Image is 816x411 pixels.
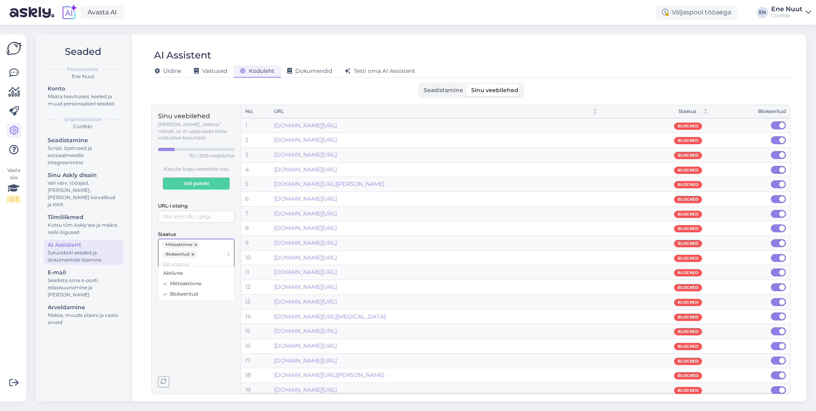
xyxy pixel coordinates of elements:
span: 17 [245,357,250,364]
div: Kutsu tiim Askly'sse ja määra neile õigused [48,222,120,236]
span: Blokeeritud [170,290,198,298]
div: No. [245,108,266,115]
p: 110 / 500 veebilehte [189,153,234,159]
a: [DOMAIN_NAME][URL] [274,254,337,261]
span: 9 [245,239,249,246]
span: Blocked [678,314,699,320]
a: [DOMAIN_NAME][URL][PERSON_NAME] [274,180,384,187]
span: Blocked [678,387,699,394]
div: Maksa, muuda plaani ja vaata arveid [48,312,120,326]
span: 7 [245,210,248,217]
div: Vali värv, tööajad, [PERSON_NAME], [PERSON_NAME] kiirvalikud ja KKK [48,179,120,208]
span: Blocked [678,328,699,335]
span: Blocked [678,123,699,129]
span: Blocked [678,240,699,247]
input: Otsi lehti URL-i järgi... [158,211,234,223]
span: 15 [245,327,250,334]
span: 2 [245,136,248,143]
span: Vali pakett [184,178,209,189]
div: Ene Nuut [42,73,123,80]
div: URL [274,108,586,115]
div: AI Assistent [154,48,211,63]
a: E-mailSeadista oma e-posti edasisuunamine ja [PERSON_NAME] [44,267,123,300]
a: [DOMAIN_NAME][URL][PERSON_NAME] [274,371,384,379]
span: Testi oma AI Assistent [345,67,415,75]
a: [DOMAIN_NAME][URL] [274,357,337,364]
a: Sinu Askly disainVali värv, tööajad, [PERSON_NAME], [PERSON_NAME] kiirvalikud ja KKK [44,170,123,210]
div: Arveldamine [48,303,120,312]
span: 5 [245,180,248,187]
div: Not sorted [592,109,598,114]
span: Blocked [678,137,699,144]
button: Reload pages [158,376,169,387]
div: Staatus [606,108,697,115]
a: [DOMAIN_NAME][URL] [274,283,337,290]
a: [DOMAIN_NAME][URL] [274,151,337,158]
div: Blokeeritud [758,108,786,115]
span: Blocked [678,196,699,203]
a: [DOMAIN_NAME][URL] [274,195,337,202]
span: 16 [245,342,251,349]
div: Confido [42,123,123,130]
span: 18 [245,371,251,379]
span: Blocked [678,152,699,159]
div: Vaata siia [6,167,21,203]
th: StaatusNot sorted [602,105,713,118]
span: Blocked [678,167,699,173]
a: [DOMAIN_NAME][URL] [274,342,337,349]
span: 3 [245,151,248,158]
span: 12 [245,283,250,290]
span: 19 [245,386,251,393]
span: Blocked [678,284,699,291]
a: [DOMAIN_NAME][URL] [274,122,337,129]
span: Blocked [678,373,699,379]
a: TiimiliikmedKutsu tiim Askly'sse ja määra neile õigused [44,212,123,237]
div: Seadista oma e-posti edasisuunamine ja [PERSON_NAME] [48,277,120,298]
span: Vastused [194,67,227,75]
a: [DOMAIN_NAME][URL] [274,166,337,173]
div: Määra teavitused, keeled ja muud personaalsed seaded [48,93,120,107]
p: Kasuta kogu veebilehe sisu [158,166,234,173]
span: Blocked [678,226,699,232]
a: Vali pakett [163,177,230,189]
span: Blocked [678,299,699,306]
a: [DOMAIN_NAME][URL] [274,224,337,232]
span: 6 [245,195,249,202]
div: Tiimiliikmed [48,213,120,222]
div: 2 / 3 [6,195,21,203]
div: AI Assistent [48,241,120,249]
a: AI AssistentJuturoboti seaded ja dokumentide lisamine [44,240,123,265]
p: [PERSON_NAME] „Valmis” näitab, et AI saab seda lehte vastustes kasutada. [158,121,234,141]
span: 14 [245,313,251,320]
div: Väljaspool tööaega [656,5,738,20]
a: SeadistamineScript, õpetused ja sotsiaalmeedia integreerimine [44,135,123,167]
p: Sinu veebilehed [158,111,234,121]
span: Aktiivne [163,270,183,277]
span: 4 [245,166,249,173]
div: Confido [771,12,802,19]
a: [DOMAIN_NAME][URL] [274,386,337,393]
span: 8 [245,224,249,232]
span: 10 [245,254,251,261]
span: Blocked [678,181,699,188]
span: Mitteaktiivne [166,241,192,248]
span: 11 [245,268,249,276]
a: Avasta AI [81,6,124,19]
span: Üldine [154,67,181,75]
label: URL-i otsing [158,202,188,210]
span: Mitteaktiivne [170,280,201,287]
a: KontoMäära teavitused, keeled ja muud personaalsed seaded [44,83,123,109]
a: Ene NuutConfido [771,6,811,19]
a: [DOMAIN_NAME][URL] [274,239,337,246]
span: Koduleht [240,67,274,75]
span: Blocked [678,358,699,365]
b: Organisatsioon [64,116,102,123]
input: Vali staatus [162,260,223,268]
span: Blocked [678,343,699,350]
span: Dokumendid [287,67,332,75]
div: Not sorted [703,109,708,114]
div: Ene Nuut [771,6,802,12]
span: Seadistamine [424,87,463,94]
a: [DOMAIN_NAME][URL] [274,327,337,334]
th: URLNot sorted [270,105,602,118]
